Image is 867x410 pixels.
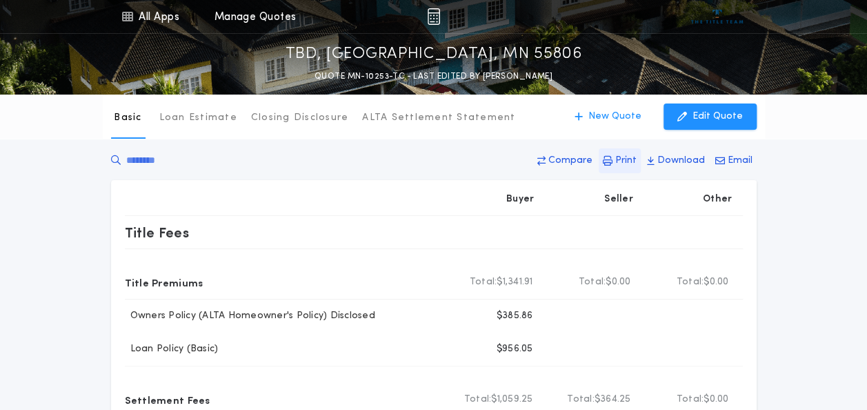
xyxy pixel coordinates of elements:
p: ALTA Settlement Statement [362,111,515,125]
p: $956.05 [497,342,533,356]
p: Buyer [506,193,534,206]
span: $0.00 [704,275,728,289]
b: Total: [464,393,492,407]
b: Total: [579,275,606,289]
b: Total: [677,393,704,407]
p: New Quote [588,110,641,124]
span: $0.00 [606,275,630,289]
p: Print [615,154,637,168]
p: Closing Disclosure [251,111,349,125]
p: QUOTE MN-10253-TC - LAST EDITED BY [PERSON_NAME] [315,70,552,84]
img: img [427,8,440,25]
p: Owners Policy (ALTA Homeowner's Policy) Disclosed [125,309,375,323]
b: Total: [677,275,704,289]
button: Print [599,148,641,173]
p: Title Premiums [125,271,203,293]
span: $0.00 [704,393,728,407]
p: Basic [114,111,141,125]
button: Email [711,148,757,173]
span: $1,059.25 [491,393,532,407]
p: Loan Estimate [159,111,237,125]
p: Edit Quote [692,110,743,124]
button: Edit Quote [664,104,757,130]
p: Title Fees [125,222,190,244]
button: Download [643,148,709,173]
b: Total: [470,275,497,289]
p: Seller [604,193,633,206]
b: Total: [567,393,595,407]
p: Compare [548,154,592,168]
img: vs-icon [691,10,743,23]
p: Email [728,154,753,168]
p: TBD, [GEOGRAPHIC_DATA], MN 55806 [286,43,582,66]
button: Compare [533,148,597,173]
span: $364.25 [595,393,631,407]
button: New Quote [561,104,655,130]
span: $1,341.91 [497,275,532,289]
p: $385.86 [497,309,533,323]
p: Loan Policy (Basic) [125,342,219,356]
p: Other [702,193,731,206]
p: Download [657,154,705,168]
